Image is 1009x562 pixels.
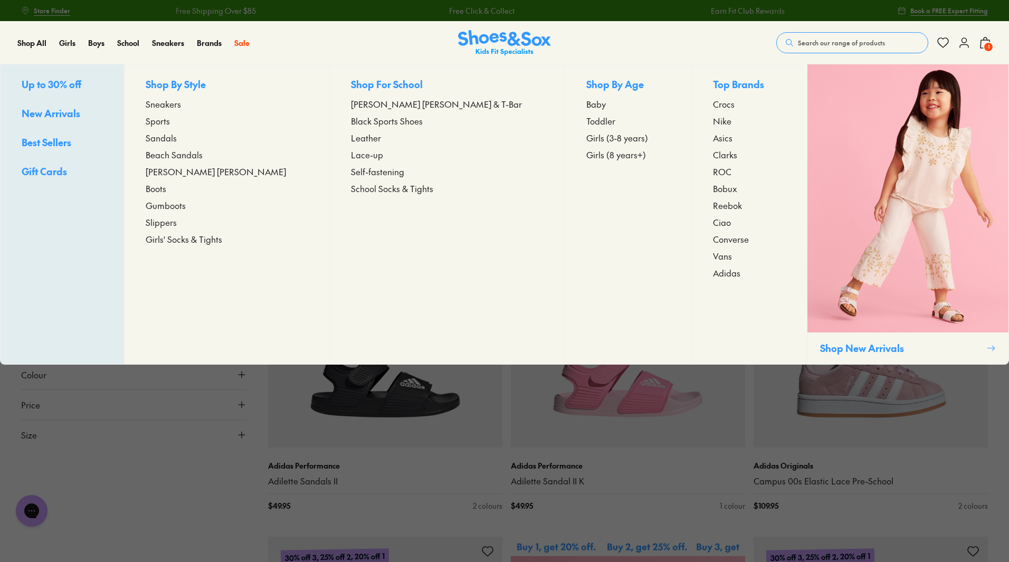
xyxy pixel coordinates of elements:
[586,98,606,110] span: Baby
[268,460,502,471] p: Adidas Performance
[511,460,745,471] p: Adidas Performance
[351,98,544,110] a: [PERSON_NAME] [PERSON_NAME] & T-Bar
[21,428,37,441] span: Size
[444,5,510,16] a: Free Click & Collect
[351,148,383,161] span: Lace-up
[754,500,778,511] span: $ 109.95
[910,6,988,15] span: Book a FREE Expert Fitting
[958,500,988,511] div: 2 colours
[11,491,53,530] iframe: Gorgias live chat messenger
[473,500,502,511] div: 2 colours
[351,165,544,178] a: Self-fastening
[820,341,982,355] p: Shop New Arrivals
[146,131,308,144] a: Sandals
[713,98,735,110] span: Crocs
[586,115,670,127] a: Toddler
[458,30,551,56] img: SNS_Logo_Responsive.svg
[146,148,308,161] a: Beach Sandals
[146,148,203,161] span: Beach Sandals
[146,165,308,178] a: [PERSON_NAME] [PERSON_NAME]
[351,165,404,178] span: Self-fastening
[234,37,250,48] span: Sale
[88,37,104,48] span: Boys
[146,199,186,212] span: Gumboots
[146,115,308,127] a: Sports
[713,115,786,127] a: Nike
[720,500,745,511] div: 1 colour
[22,107,80,120] span: New Arrivals
[754,460,988,471] p: Adidas Originals
[21,1,70,20] a: Store Finder
[146,165,286,178] span: [PERSON_NAME] [PERSON_NAME]
[979,31,992,54] button: 1
[713,216,731,228] span: Ciao
[713,216,786,228] a: Ciao
[983,42,994,52] span: 1
[146,77,308,93] p: Shop By Style
[458,30,551,56] a: Shoes & Sox
[146,182,308,195] a: Boots
[268,500,290,511] span: $ 49.95
[776,32,928,53] button: Search our range of products
[17,37,46,49] a: Shop All
[351,98,522,110] span: [PERSON_NAME] [PERSON_NAME] & T-Bar
[234,37,250,49] a: Sale
[511,500,533,511] span: $ 49.95
[706,5,780,16] a: Earn Fit Club Rewards
[22,78,81,91] span: Up to 30% off
[713,131,786,144] a: Asics
[22,164,103,180] a: Gift Cards
[171,5,251,16] a: Free Shipping Over $85
[351,182,544,195] a: School Socks & Tights
[586,115,615,127] span: Toddler
[713,250,732,262] span: Vans
[351,182,433,195] span: School Socks & Tights
[713,266,740,279] span: Adidas
[713,233,749,245] span: Converse
[713,165,786,178] a: ROC
[21,390,247,420] button: Price
[146,233,308,245] a: Girls' Socks & Tights
[586,148,646,161] span: Girls (8 years+)
[88,37,104,49] a: Boys
[351,115,423,127] span: Black Sports Shoes
[146,98,308,110] a: Sneakers
[117,37,139,48] span: School
[713,115,731,127] span: Nike
[146,131,177,144] span: Sandals
[146,182,166,195] span: Boots
[21,398,40,411] span: Price
[713,148,786,161] a: Clarks
[146,216,308,228] a: Slippers
[351,77,544,93] p: Shop For School
[17,37,46,48] span: Shop All
[59,37,75,48] span: Girls
[586,131,670,144] a: Girls (3-8 years)
[351,115,544,127] a: Black Sports Shoes
[713,199,742,212] span: Reebok
[713,266,786,279] a: Adidas
[351,148,544,161] a: Lace-up
[586,148,670,161] a: Girls (8 years+)
[21,368,46,381] span: Colour
[713,199,786,212] a: Reebok
[754,475,988,487] a: Campus 00s Elastic Lace Pre-School
[117,37,139,49] a: School
[713,98,786,110] a: Crocs
[351,131,544,144] a: Leather
[22,135,103,151] a: Best Sellers
[22,136,71,149] span: Best Sellers
[898,1,988,20] a: Book a FREE Expert Fitting
[197,37,222,48] span: Brands
[586,131,648,144] span: Girls (3-8 years)
[21,420,247,450] button: Size
[713,182,737,195] span: Bobux
[807,64,1008,364] a: Shop New Arrivals
[146,233,222,245] span: Girls' Socks & Tights
[713,250,786,262] a: Vans
[798,38,885,47] span: Search our range of products
[146,115,170,127] span: Sports
[586,98,670,110] a: Baby
[197,37,222,49] a: Brands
